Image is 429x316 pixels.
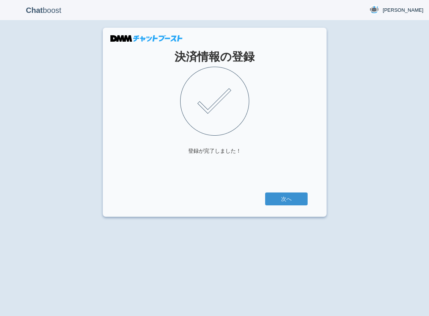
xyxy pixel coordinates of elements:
img: DMMチャットブースト [110,35,182,42]
a: 次へ [265,192,308,205]
div: 登録が完了しました！ [188,147,241,155]
p: boost [6,1,82,20]
img: User Image [369,5,379,14]
img: check.png [180,67,249,136]
span: [PERSON_NAME] [383,6,423,14]
b: Chat [26,6,42,14]
h1: 決済情報の登録 [122,50,308,63]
